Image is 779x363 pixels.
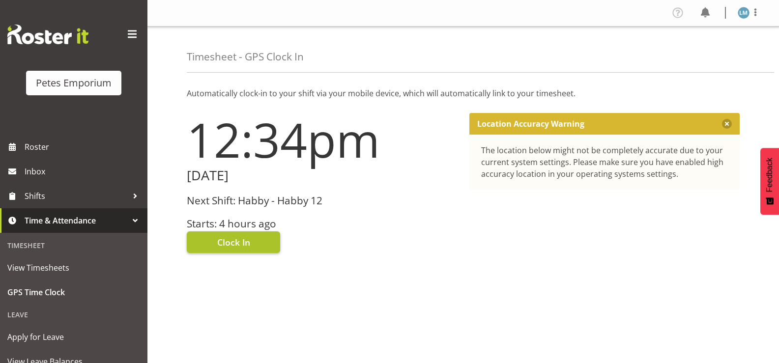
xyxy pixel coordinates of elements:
[7,285,140,300] span: GPS Time Clock
[738,7,750,19] img: lianne-morete5410.jpg
[187,87,740,99] p: Automatically clock-in to your shift via your mobile device, which will automatically link to you...
[2,255,145,280] a: View Timesheets
[2,325,145,349] a: Apply for Leave
[477,119,584,129] p: Location Accuracy Warning
[25,213,128,228] span: Time & Attendance
[187,113,458,166] h1: 12:34pm
[722,119,732,129] button: Close message
[187,51,304,62] h4: Timesheet - GPS Clock In
[7,25,88,44] img: Rosterit website logo
[187,218,458,229] h3: Starts: 4 hours ago
[217,236,250,249] span: Clock In
[2,280,145,305] a: GPS Time Clock
[36,76,112,90] div: Petes Emporium
[481,144,728,180] div: The location below might not be completely accurate due to your current system settings. Please m...
[2,305,145,325] div: Leave
[7,260,140,275] span: View Timesheets
[25,164,143,179] span: Inbox
[187,168,458,183] h2: [DATE]
[7,330,140,344] span: Apply for Leave
[765,158,774,192] span: Feedback
[2,235,145,255] div: Timesheet
[187,231,280,253] button: Clock In
[25,189,128,203] span: Shifts
[760,148,779,215] button: Feedback - Show survey
[187,195,458,206] h3: Next Shift: Habby - Habby 12
[25,140,143,154] span: Roster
